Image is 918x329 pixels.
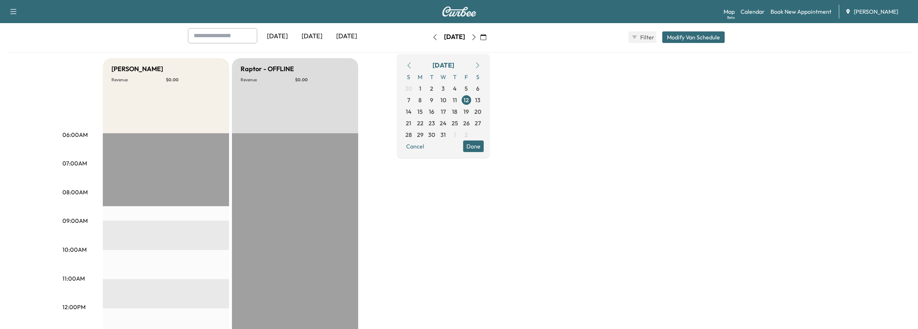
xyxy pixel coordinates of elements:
[442,84,445,93] span: 3
[770,7,831,16] a: Book New Appointment
[62,216,88,225] p: 09:00AM
[417,119,423,127] span: 22
[329,28,364,45] div: [DATE]
[465,130,468,139] span: 2
[432,60,454,70] div: [DATE]
[440,130,446,139] span: 31
[452,119,458,127] span: 25
[62,130,88,139] p: 06:00AM
[62,188,88,196] p: 08:00AM
[430,96,433,104] span: 9
[430,84,433,93] span: 2
[662,31,725,43] button: Modify Van Schedule
[405,84,412,93] span: 30
[475,96,480,104] span: 13
[295,28,329,45] div: [DATE]
[111,77,166,83] p: Revenue
[429,119,435,127] span: 23
[241,64,294,74] h5: Raptor - OFFLINE
[414,71,426,83] span: M
[465,84,468,93] span: 5
[476,84,479,93] span: 6
[417,130,423,139] span: 29
[449,71,461,83] span: T
[628,31,656,43] button: Filter
[640,33,653,42] span: Filter
[407,96,410,104] span: 7
[429,107,434,116] span: 16
[453,84,457,93] span: 4
[464,96,469,104] span: 12
[62,303,85,311] p: 12:00PM
[62,274,85,283] p: 11:00AM
[442,7,476,17] img: Curbee Logo
[426,71,438,83] span: T
[464,107,469,116] span: 19
[62,159,87,168] p: 07:00AM
[406,107,412,116] span: 14
[428,130,435,139] span: 30
[441,107,446,116] span: 17
[463,140,484,152] button: Done
[453,96,457,104] span: 11
[854,7,898,16] span: [PERSON_NAME]
[440,119,447,127] span: 24
[444,33,465,42] div: [DATE]
[62,245,87,254] p: 10:00AM
[166,77,220,83] p: $ 0.00
[419,84,421,93] span: 1
[405,130,412,139] span: 28
[472,71,484,83] span: S
[440,96,446,104] span: 10
[741,7,765,16] a: Calendar
[474,107,481,116] span: 20
[418,96,422,104] span: 8
[403,140,427,152] button: Cancel
[724,7,735,16] a: MapBeta
[295,77,350,83] p: $ 0.00
[241,77,295,83] p: Revenue
[438,71,449,83] span: W
[111,64,163,74] h5: [PERSON_NAME]
[417,107,423,116] span: 15
[727,15,735,20] div: Beta
[452,107,457,116] span: 18
[461,71,472,83] span: F
[403,71,414,83] span: S
[260,28,295,45] div: [DATE]
[463,119,470,127] span: 26
[454,130,456,139] span: 1
[475,119,481,127] span: 27
[406,119,411,127] span: 21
